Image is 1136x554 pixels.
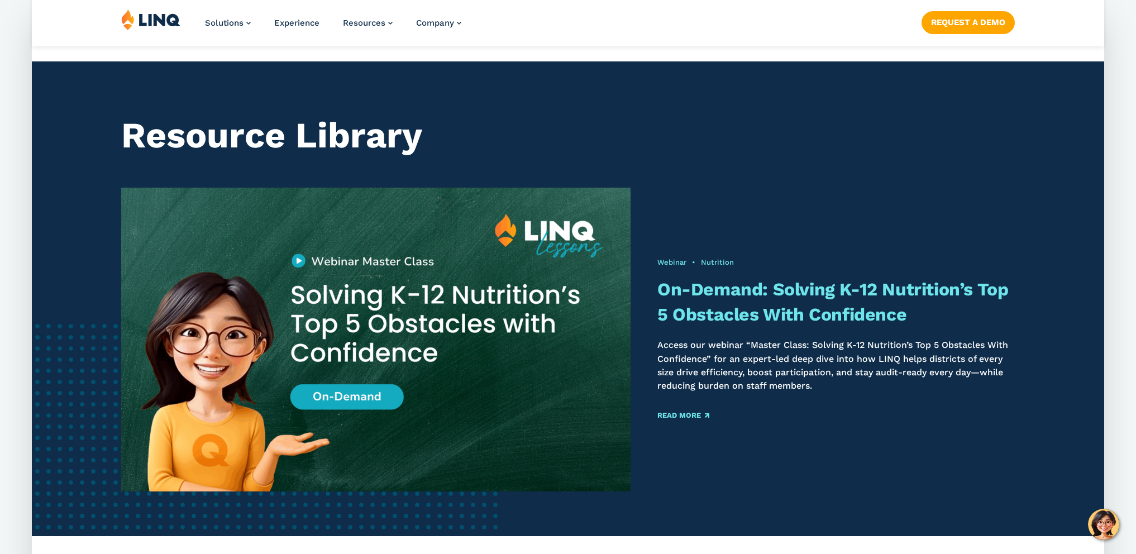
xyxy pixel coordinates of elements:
[922,11,1015,34] a: Request a Demo
[205,18,244,28] span: Solutions
[701,258,734,266] a: Nutrition
[343,18,393,28] a: Resources
[416,18,454,28] span: Company
[657,338,1015,393] p: Access our webinar “Master Class: Solving K-12 Nutrition’s Top 5 Obstacles With Confidence” for a...
[657,279,1008,325] a: On-Demand: Solving K-12 Nutrition’s Top 5 Obstacles With Confidence
[121,9,180,30] img: LINQ | K‑12 Software
[205,9,461,46] nav: Primary Navigation
[657,412,709,419] a: Read More
[121,115,1015,156] h1: Resource Library
[416,18,461,28] a: Company
[274,18,319,28] a: Experience
[343,18,385,28] span: Resources
[1088,509,1119,540] button: Hello, have a question? Let’s chat.
[657,258,686,266] a: Webinar
[922,9,1015,34] nav: Button Navigation
[657,257,1015,268] div: •
[205,18,251,28] a: Solutions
